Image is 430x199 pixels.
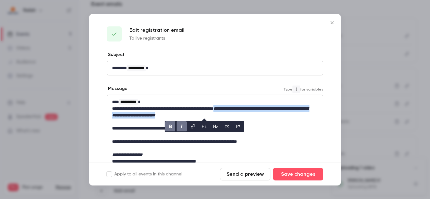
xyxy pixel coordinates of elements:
[129,35,184,41] p: To live registrants
[165,121,175,131] button: bold
[292,86,300,93] code: {
[107,95,323,188] div: editor
[273,168,323,180] button: Save changes
[177,121,187,131] button: italic
[233,121,243,131] button: blockquote
[220,168,270,180] button: Send a preview
[129,26,184,34] p: Edit registration email
[107,171,182,177] label: Apply to all events in this channel
[326,16,338,29] button: Close
[107,86,127,92] label: Message
[188,121,198,131] button: link
[283,86,323,93] span: Type for variables
[107,52,125,58] label: Subject
[107,61,323,75] div: editor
